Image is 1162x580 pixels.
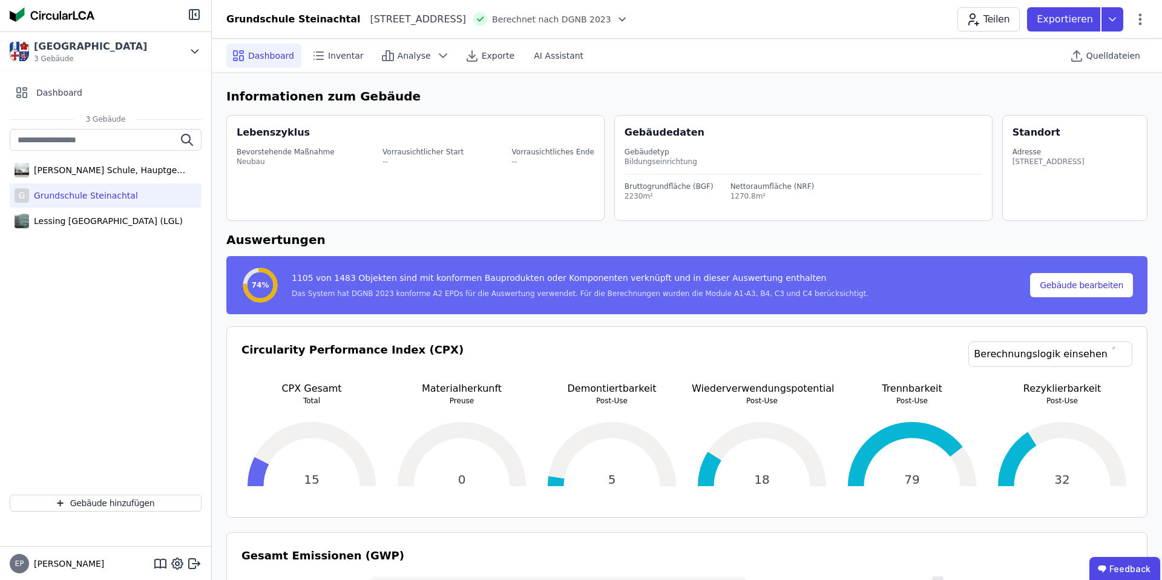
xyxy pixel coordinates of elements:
div: G [15,188,29,203]
span: Inventar [328,50,364,62]
p: Trennbarkeit [842,381,982,396]
div: [STREET_ADDRESS] [1013,157,1085,166]
p: Demontiertbarkeit [542,381,682,396]
div: Das System hat DGNB 2023 konforme A2 EPDs für die Auswertung verwendet. Für die Berechnungen wurd... [292,289,868,298]
div: [STREET_ADDRESS] [360,12,466,27]
img: Lessing Gymnasium Lampertheim (LGL) [15,211,29,231]
span: 3 Gebäude [74,114,138,124]
p: Rezyklierbarkeit [992,381,1132,396]
p: Total [241,396,382,406]
p: Materialherkunft [392,381,532,396]
span: AI Assistant [534,50,583,62]
span: [PERSON_NAME] [29,558,104,570]
span: Exporte [482,50,514,62]
div: Nettoraumfläche (NRF) [730,182,815,191]
span: 74% [252,280,269,290]
p: Post-Use [542,396,682,406]
div: Bildungseinrichtung [625,157,982,166]
span: 3 Gebäude [34,54,147,64]
button: Gebäude bearbeiten [1030,273,1133,297]
span: Dashboard [36,87,82,99]
img: Alfred Delp Schule, Hauptgebäude [15,160,29,180]
img: Kreis Bergstraße [10,42,29,61]
a: Berechnungslogik einsehen [968,341,1132,367]
div: Grundschule Steinachtal [226,12,360,27]
p: Wiederverwendungspotential [692,381,832,396]
span: Berechnet nach DGNB 2023 [492,13,611,25]
span: EP [15,560,24,567]
div: 2230m² [625,191,714,201]
div: Lessing [GEOGRAPHIC_DATA] (LGL) [29,215,183,227]
div: [GEOGRAPHIC_DATA] [34,39,147,54]
div: -- [382,157,464,166]
p: Preuse [392,396,532,406]
h3: Gesamt Emissionen (GWP) [241,547,1132,564]
div: Gebäudedaten [625,125,992,140]
p: CPX Gesamt [241,381,382,396]
div: [PERSON_NAME] Schule, Hauptgebäude [29,164,186,176]
button: Teilen [957,7,1020,31]
h6: Auswertungen [226,231,1147,249]
div: Bevorstehende Maßnahme [237,147,335,157]
p: Post-Use [692,396,832,406]
h6: Informationen zum Gebäude [226,87,1147,105]
p: Exportieren [1037,12,1095,27]
div: Gebäudetyp [625,147,982,157]
img: Concular [10,7,94,22]
span: Quelldateien [1086,50,1140,62]
div: Neubau [237,157,335,166]
div: Bruttogrundfläche (BGF) [625,182,714,191]
p: Post-Use [992,396,1132,406]
span: Analyse [398,50,431,62]
button: Gebäude hinzufügen [10,495,202,512]
div: Grundschule Steinachtal [29,189,138,202]
div: Adresse [1013,147,1085,157]
div: 1270.8m² [730,191,815,201]
div: Vorrausichtliches Ende [512,147,594,157]
span: Dashboard [248,50,294,62]
div: Lebenszyklus [237,125,310,140]
div: -- [512,157,594,166]
div: 1105 von 1483 Objekten sind mit konformen Bauprodukten oder Komponenten verknüpft und in dieser A... [292,272,868,289]
p: Post-Use [842,396,982,406]
h3: Circularity Performance Index (CPX) [241,341,464,381]
div: Vorrausichtlicher Start [382,147,464,157]
div: Standort [1013,125,1060,140]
